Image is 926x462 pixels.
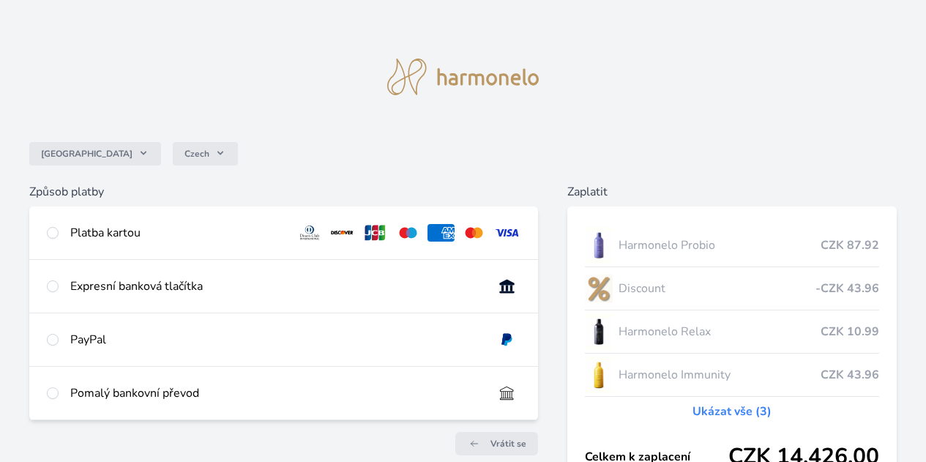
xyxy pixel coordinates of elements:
span: Vrátit se [490,438,526,450]
img: IMMUNITY_se_stinem_x-lo.jpg [585,357,613,393]
a: Ukázat vše (3) [692,403,772,420]
button: Czech [173,142,238,165]
img: paypal.svg [493,331,520,349]
div: Pomalý bankovní převod [70,384,482,402]
img: logo.svg [387,59,539,95]
img: jcb.svg [362,224,389,242]
span: Harmonelo Immunity [619,366,821,384]
span: CZK 43.96 [821,366,879,384]
img: amex.svg [427,224,455,242]
div: Platba kartou [70,224,285,242]
a: Vrátit se [455,432,538,455]
span: CZK 10.99 [821,323,879,340]
img: discount-lo.png [585,270,613,307]
span: CZK 87.92 [821,236,879,254]
img: diners.svg [296,224,324,242]
div: Expresní banková tlačítka [70,277,482,295]
h6: Zaplatit [567,183,897,201]
img: CLEAN_PROBIO_se_stinem_x-lo.jpg [585,227,613,264]
button: [GEOGRAPHIC_DATA] [29,142,161,165]
span: [GEOGRAPHIC_DATA] [41,148,132,160]
span: Harmonelo Probio [619,236,821,254]
img: visa.svg [493,224,520,242]
span: Harmonelo Relax [619,323,821,340]
img: onlineBanking_CZ.svg [493,277,520,295]
span: -CZK 43.96 [815,280,879,297]
img: mc.svg [460,224,488,242]
h6: Způsob platby [29,183,538,201]
span: Discount [619,280,815,297]
img: CLEAN_RELAX_se_stinem_x-lo.jpg [585,313,613,350]
img: bankTransfer_IBAN.svg [493,384,520,402]
img: discover.svg [329,224,356,242]
span: Czech [184,148,209,160]
img: maestro.svg [395,224,422,242]
div: PayPal [70,331,482,349]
